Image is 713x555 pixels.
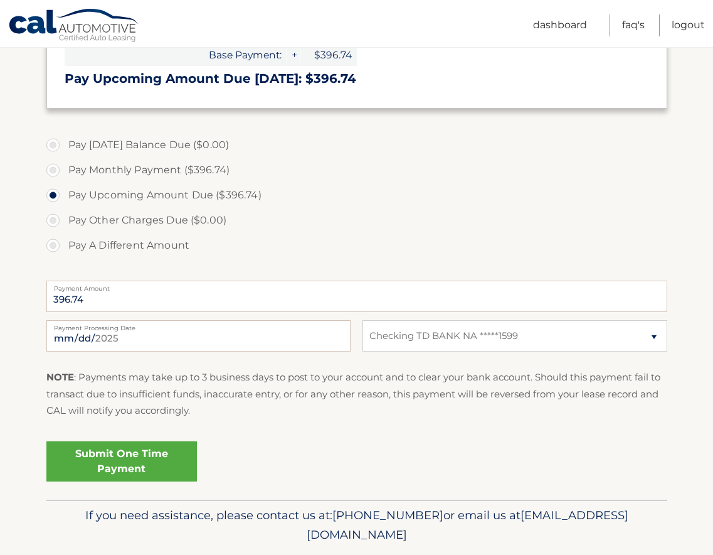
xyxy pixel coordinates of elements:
a: FAQ's [622,14,645,36]
h3: Pay Upcoming Amount Due [DATE]: $396.74 [65,71,649,87]
input: Payment Amount [46,281,667,312]
p: If you need assistance, please contact us at: or email us at [55,505,659,546]
span: + [287,44,300,66]
label: Pay Upcoming Amount Due ($396.74) [46,183,667,208]
label: Pay Monthly Payment ($396.74) [46,158,667,183]
span: Base Payment: [65,44,287,66]
a: Logout [672,14,705,36]
label: Payment Amount [46,281,667,291]
label: Pay Other Charges Due ($0.00) [46,208,667,233]
span: $396.74 [300,44,357,66]
a: Dashboard [533,14,587,36]
strong: NOTE [46,371,74,383]
label: Pay [DATE] Balance Due ($0.00) [46,132,667,158]
input: Payment Date [46,320,351,352]
p: : Payments may take up to 3 business days to post to your account and to clear your bank account.... [46,369,667,419]
label: Pay A Different Amount [46,233,667,258]
span: [PHONE_NUMBER] [332,508,443,522]
a: Submit One Time Payment [46,441,197,482]
label: Payment Processing Date [46,320,351,330]
a: Cal Automotive [8,8,140,45]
